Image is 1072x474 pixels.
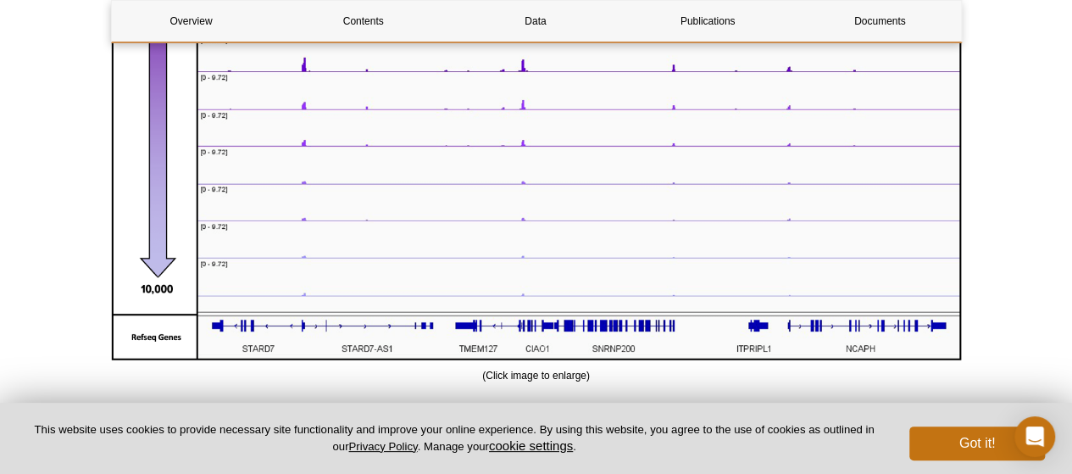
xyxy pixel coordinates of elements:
[348,440,417,453] a: Privacy Policy
[284,1,443,42] a: Contents
[1014,416,1055,457] div: Open Intercom Messenger
[489,438,573,453] button: cookie settings
[628,1,787,42] a: Publications
[456,1,615,42] a: Data
[27,422,881,454] p: This website uses cookies to provide necessary site functionality and improve your online experie...
[800,1,959,42] a: Documents
[909,427,1045,460] button: Got it!
[112,1,271,42] a: Overview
